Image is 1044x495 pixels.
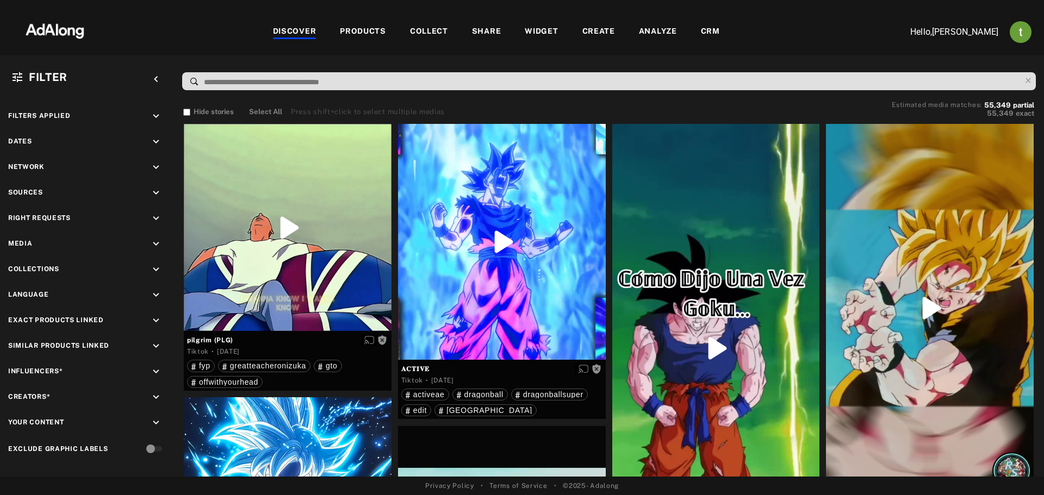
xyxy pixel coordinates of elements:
span: pilgrim (PLG) [187,335,388,345]
i: keyboard_arrow_down [150,110,162,122]
div: activeae [406,391,445,398]
a: Privacy Policy [425,481,474,491]
span: dragonballsuper [523,390,583,399]
span: Rights not requested [377,336,387,343]
span: 𝐀𝐂𝐓𝐈𝐕𝐄 [401,364,602,374]
span: Exact Products Linked [8,316,104,324]
div: CREATE [582,26,615,39]
span: 55,349 [984,101,1011,109]
div: edit [406,406,427,414]
span: fyp [199,361,210,370]
div: DISCOVER [273,26,316,39]
span: Rights not requested [592,365,601,372]
div: PRODUCTS [340,26,386,39]
div: japan [439,406,532,414]
span: edit [413,406,427,415]
span: · [426,376,428,385]
span: [GEOGRAPHIC_DATA] [446,406,532,415]
div: gto [318,362,338,369]
span: Right Requests [8,214,71,222]
button: Account settings [1007,18,1034,46]
div: fyp [191,362,210,369]
div: Tiktok [401,375,423,385]
span: • [554,481,557,491]
div: WIDGET [525,26,558,39]
div: Tiktok [187,347,209,356]
i: keyboard_arrow_down [150,391,162,403]
i: keyboard_arrow_down [150,315,162,327]
div: dragonball [457,391,504,398]
span: gto [326,361,338,370]
span: • [481,481,483,491]
span: Creators* [8,393,50,400]
span: Sources [8,189,43,196]
span: Influencers* [8,367,63,375]
i: keyboard_arrow_down [150,187,162,199]
button: Select All [249,106,282,117]
span: Estimated media matches: [892,101,982,109]
span: greatteacheronizuka [230,361,306,370]
i: keyboard_arrow_down [150,417,162,429]
p: Hello, [PERSON_NAME] [890,26,998,39]
span: offwithyourhead [199,378,258,386]
span: Collections [8,265,59,273]
button: 55,349exact [892,108,1034,119]
i: keyboard_arrow_left [150,73,162,85]
time: 2025-07-22T00:00:00.000Z [431,377,454,384]
span: activeae [413,390,445,399]
i: keyboard_arrow_down [150,289,162,301]
span: Media [8,240,33,247]
span: Filter [29,71,67,84]
span: Network [8,163,45,171]
div: dragonballsuper [515,391,583,398]
span: dragonball [464,390,504,399]
i: keyboard_arrow_down [150,264,162,275]
div: Exclude Graphic Labels [8,444,108,454]
span: · [212,347,214,356]
div: Press shift+click to select multiple medias [291,106,445,117]
span: Filters applied [8,112,71,120]
img: 63233d7d88ed69de3c212112c67096b6.png [7,14,103,46]
span: Language [8,291,49,298]
span: Dates [8,137,32,145]
span: © 2025 - Adalong [563,481,619,491]
i: keyboard_arrow_down [150,161,162,173]
i: keyboard_arrow_down [150,340,162,352]
i: keyboard_arrow_down [150,136,162,148]
button: Enable diffusion on this media [575,363,592,374]
div: SHARE [472,26,501,39]
img: ACg8ocJj1Mp6hOb8A41jL1uwSMxz7God0ICt0FEFk954meAQ=s96-c [1010,21,1031,43]
i: keyboard_arrow_down [150,366,162,378]
a: Terms of Service [489,481,547,491]
i: keyboard_arrow_down [150,212,162,224]
div: ANALYZE [639,26,677,39]
button: Hide stories [183,106,234,117]
div: greatteacheronizuka [222,362,306,369]
span: 55,349 [987,109,1014,117]
span: Your Content [8,418,64,426]
i: keyboard_arrow_down [150,238,162,250]
div: CRM [701,26,720,39]
span: Similar Products Linked [8,342,109,349]
time: 2025-07-25T00:00:00.000Z [217,348,240,355]
button: 55,349partial [984,103,1034,108]
div: offwithyourhead [191,378,258,386]
button: Enable diffusion on this media [361,334,377,346]
div: COLLECT [410,26,448,39]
